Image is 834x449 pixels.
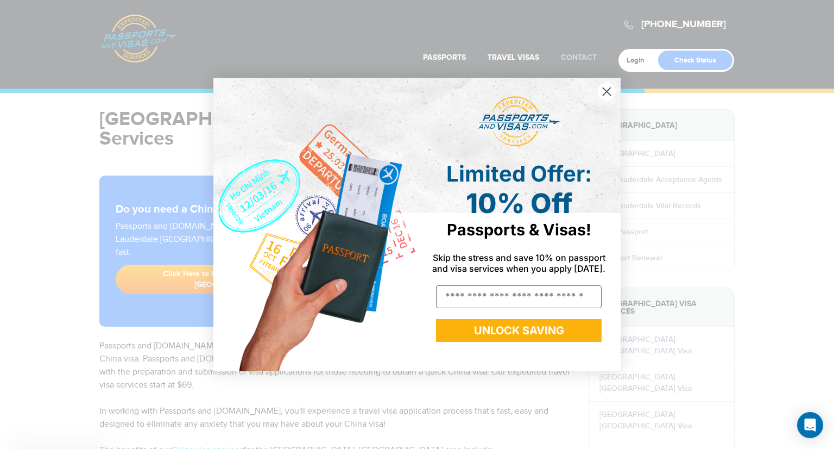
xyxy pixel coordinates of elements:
img: de9cda0d-0715-46ca-9a25-073762a91ba7.png [213,78,417,371]
img: passports and visas [478,96,560,147]
span: Passports & Visas! [447,220,591,239]
span: Skip the stress and save 10% on passport and visa services when you apply [DATE]. [432,252,605,274]
div: Open Intercom Messenger [797,412,823,438]
span: Limited Offer: [446,160,592,187]
span: 10% Off [466,187,572,220]
button: Close dialog [597,82,616,101]
button: UNLOCK SAVING [436,319,602,342]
